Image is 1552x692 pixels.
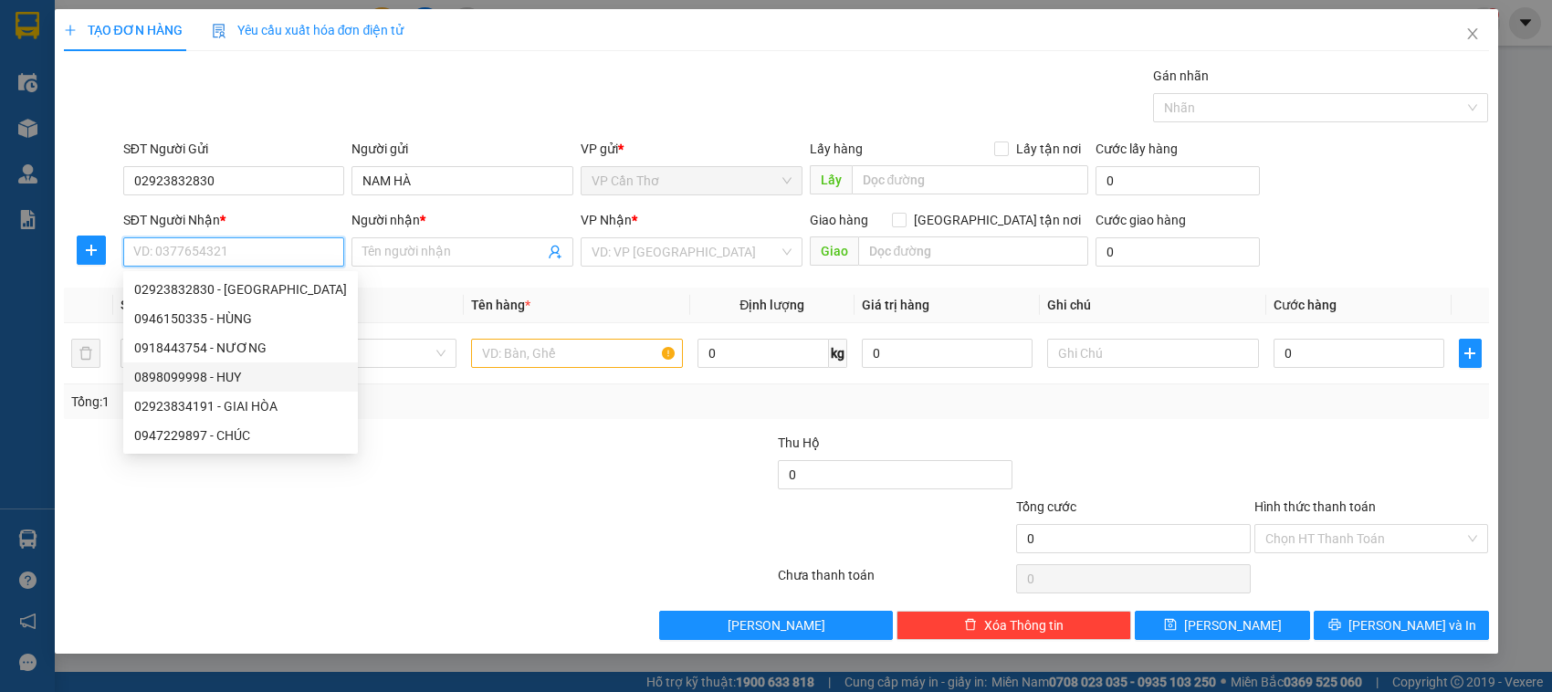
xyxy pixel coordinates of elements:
div: VP gửi [581,139,802,159]
span: plus [78,243,105,257]
div: 0947229897 - CHÚC [134,425,347,446]
label: Cước lấy hàng [1096,142,1178,156]
div: 0946150335 - HÙNG [123,304,358,333]
button: plus [77,236,106,265]
div: Người nhận [351,210,573,230]
span: [PERSON_NAME] [1184,615,1282,635]
div: SĐT Người Gửi [123,139,345,159]
button: Close [1447,9,1498,60]
input: Dọc đường [852,165,1088,194]
span: Định lượng [739,298,804,312]
input: VD: Bàn, Ghế [471,339,683,368]
div: 02923832830 - NAM HÀ [123,275,358,304]
span: save [1164,618,1177,633]
span: user-add [548,245,562,259]
span: Yêu cầu xuất hóa đơn điện tử [212,23,404,37]
div: 0898099998 - HUY [134,367,347,387]
span: delete [964,618,977,633]
input: 0 [862,339,1033,368]
span: VP Cần Thơ [592,167,792,194]
img: icon [212,24,226,38]
label: Hình thức thanh toán [1254,499,1376,514]
span: plus [1460,346,1481,361]
div: Tổng: 1 [71,392,600,412]
input: Cước giao hàng [1096,237,1260,267]
label: Cước giao hàng [1096,213,1186,227]
span: close [1465,26,1480,41]
div: 0946150335 - HÙNG [134,309,347,329]
span: Tổng cước [1016,499,1076,514]
div: 0947229897 - CHÚC [123,421,358,450]
span: Xóa Thông tin [984,615,1064,635]
span: printer [1328,618,1341,633]
span: Cước hàng [1274,298,1337,312]
div: 0898099998 - HUY [123,362,358,392]
div: 02923834191 - GIAI HÒA [134,396,347,416]
span: Giá trị hàng [862,298,929,312]
span: kg [829,339,847,368]
button: deleteXóa Thông tin [897,611,1131,640]
span: Lấy [810,165,852,194]
span: [PERSON_NAME] và In [1348,615,1476,635]
div: 02923832830 - [GEOGRAPHIC_DATA] [134,279,347,299]
span: plus [64,24,77,37]
button: delete [71,339,100,368]
span: [PERSON_NAME] [728,615,825,635]
span: Giao [810,236,858,266]
div: 0918443754 - NƯƠNG [123,333,358,362]
span: TẠO ĐƠN HÀNG [64,23,183,37]
span: Tên hàng [471,298,530,312]
th: Ghi chú [1040,288,1266,323]
button: [PERSON_NAME] [659,611,894,640]
button: save[PERSON_NAME] [1135,611,1310,640]
button: plus [1459,339,1482,368]
div: SĐT Người Nhận [123,210,345,230]
span: Lấy hàng [810,142,863,156]
span: Giao hàng [810,213,868,227]
div: 02923834191 - GIAI HÒA [123,392,358,421]
input: Cước lấy hàng [1096,166,1260,195]
span: Lấy tận nơi [1009,139,1088,159]
span: SL [121,298,135,312]
div: Người gửi [351,139,573,159]
input: Dọc đường [858,236,1088,266]
label: Gán nhãn [1153,68,1209,83]
div: 0918443754 - NƯƠNG [134,338,347,358]
span: Thu Hộ [778,435,820,450]
button: printer[PERSON_NAME] và In [1314,611,1489,640]
div: Chưa thanh toán [776,565,1014,597]
span: VP Nhận [581,213,632,227]
span: [GEOGRAPHIC_DATA] tận nơi [907,210,1088,230]
input: Ghi Chú [1047,339,1259,368]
